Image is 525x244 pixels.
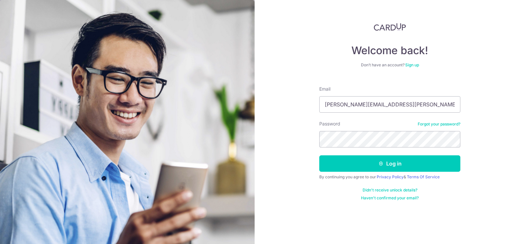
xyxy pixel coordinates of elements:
button: Log in [319,155,460,172]
a: Haven't confirmed your email? [361,195,419,201]
a: Sign up [405,62,419,67]
img: CardUp Logo [374,23,406,31]
h4: Welcome back! [319,44,460,57]
input: Enter your Email [319,96,460,113]
label: Password [319,121,340,127]
a: Privacy Policy [377,174,404,179]
div: By continuing you agree to our & [319,174,460,180]
a: Forgot your password? [418,122,460,127]
label: Email [319,86,330,92]
div: Don’t have an account? [319,62,460,68]
a: Terms Of Service [407,174,440,179]
a: Didn't receive unlock details? [363,188,417,193]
